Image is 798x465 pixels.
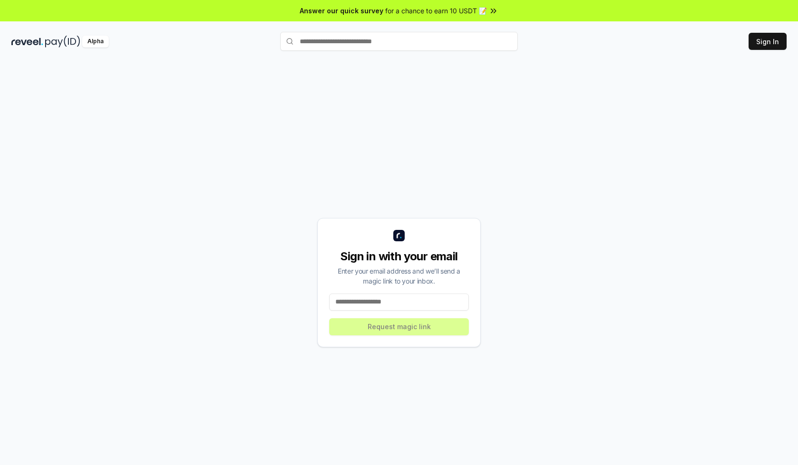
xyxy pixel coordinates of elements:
[393,230,405,241] img: logo_small
[45,36,80,47] img: pay_id
[385,6,487,16] span: for a chance to earn 10 USDT 📝
[82,36,109,47] div: Alpha
[749,33,787,50] button: Sign In
[300,6,383,16] span: Answer our quick survey
[329,266,469,286] div: Enter your email address and we’ll send a magic link to your inbox.
[329,249,469,264] div: Sign in with your email
[11,36,43,47] img: reveel_dark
